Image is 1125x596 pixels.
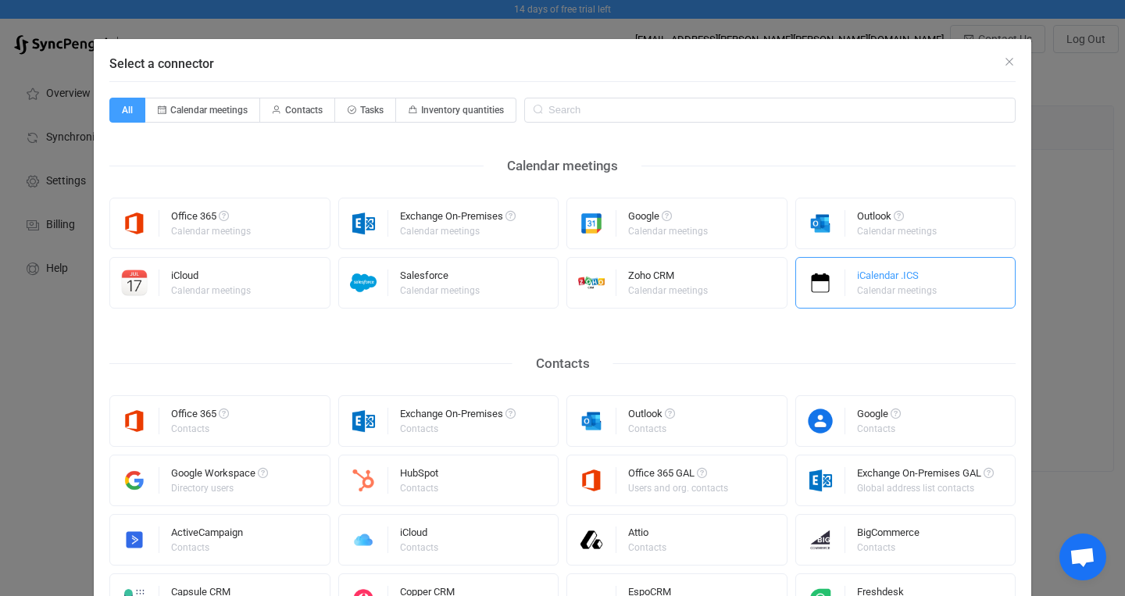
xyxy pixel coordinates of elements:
img: exchange.png [339,408,388,434]
span: Select a connector [109,56,214,71]
div: BigCommerce [857,527,920,543]
img: microsoft365.png [110,408,159,434]
div: Calendar meetings [628,286,708,295]
div: Google [857,409,901,424]
div: Salesforce [400,270,482,286]
div: Contacts [857,424,898,434]
div: Calendar meetings [171,227,251,236]
div: Outlook [857,211,939,227]
div: Outlook [628,409,675,424]
div: Exchange On-Premises [400,409,516,424]
div: iCloud [400,527,441,543]
div: ActiveCampaign [171,527,243,543]
img: activecampaign.png [110,526,159,553]
div: Global address list contacts [857,484,991,493]
div: Calendar meetings [628,227,708,236]
div: Google [628,211,710,227]
div: Contacts [400,543,438,552]
div: Contacts [171,543,241,552]
div: iCloud [171,270,253,286]
img: icalendar.png [796,269,845,296]
img: icloud-calendar.png [110,269,159,296]
div: Attio [628,527,669,543]
div: Contacts [628,543,666,552]
img: hubspot.png [339,467,388,494]
div: Contacts [400,424,513,434]
img: salesforce.png [339,269,388,296]
div: Directory users [171,484,266,493]
div: Office 365 GAL [628,468,730,484]
a: Open chat [1059,534,1106,580]
div: Zoho CRM [628,270,710,286]
div: Calendar meetings [400,286,480,295]
div: Users and org. contacts [628,484,728,493]
button: Close [1003,55,1016,70]
img: microsoft365.png [110,210,159,237]
div: Contacts [512,352,613,376]
img: microsoft365.png [567,467,616,494]
img: google.png [567,210,616,237]
div: Calendar meetings [400,227,513,236]
div: Contacts [400,484,438,493]
img: exchange.png [339,210,388,237]
img: google-workspace.png [110,467,159,494]
div: Calendar meetings [857,286,937,295]
div: iCalendar .ICS [857,270,939,286]
img: google-contacts.png [796,408,845,434]
div: Calendar meetings [484,154,641,178]
div: Contacts [857,543,917,552]
img: attio.png [567,526,616,553]
input: Search [524,98,1016,123]
img: big-commerce.png [796,526,845,553]
div: Contacts [628,424,673,434]
div: HubSpot [400,468,441,484]
img: outlook.png [567,408,616,434]
div: Google Workspace [171,468,268,484]
div: Contacts [171,424,227,434]
img: exchange.png [796,467,845,494]
div: Office 365 [171,409,229,424]
div: Exchange On-Premises [400,211,516,227]
div: Calendar meetings [171,286,251,295]
img: outlook.png [796,210,845,237]
img: icloud.png [339,526,388,553]
div: Exchange On-Premises GAL [857,468,994,484]
img: zoho-crm.png [567,269,616,296]
div: Calendar meetings [857,227,937,236]
div: Office 365 [171,211,253,227]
